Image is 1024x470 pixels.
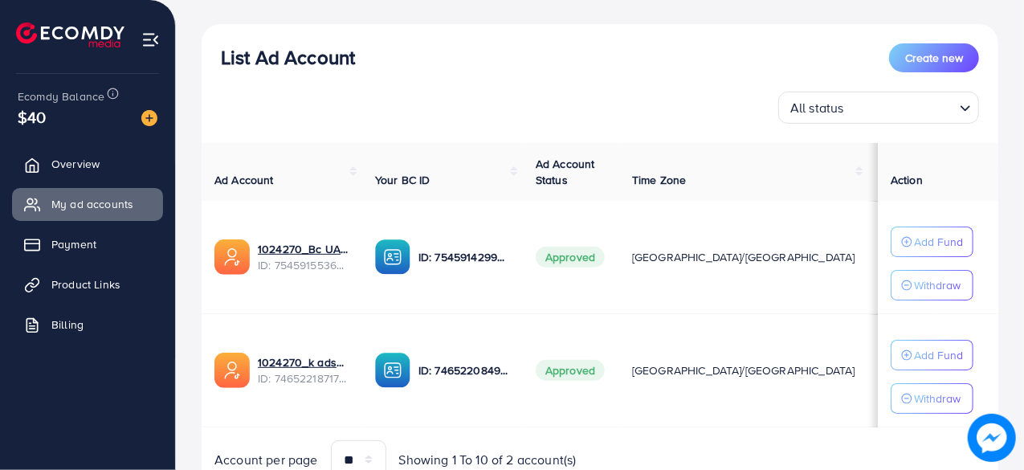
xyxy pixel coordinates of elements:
[12,188,163,220] a: My ad accounts
[418,247,510,267] p: ID: 7545914299548221448
[51,236,96,252] span: Payment
[214,239,250,275] img: ic-ads-acc.e4c84228.svg
[12,268,163,300] a: Product Links
[849,93,953,120] input: Search for option
[891,340,973,370] button: Add Fund
[18,88,104,104] span: Ecomdy Balance
[914,345,963,365] p: Add Fund
[632,362,855,378] span: [GEOGRAPHIC_DATA]/[GEOGRAPHIC_DATA]
[16,22,124,47] img: logo
[258,241,349,274] div: <span class='underline'>1024270_Bc UAE10kkk_1756920945833</span></br>7545915536356278280
[375,353,410,388] img: ic-ba-acc.ded83a64.svg
[891,172,923,188] span: Action
[141,31,160,49] img: menu
[12,309,163,341] a: Billing
[258,257,349,273] span: ID: 7545915536356278280
[375,239,410,275] img: ic-ba-acc.ded83a64.svg
[51,276,120,292] span: Product Links
[891,227,973,257] button: Add Fund
[891,270,973,300] button: Withdraw
[258,354,349,370] a: 1024270_k ads_1738132429680
[221,46,355,69] h3: List Ad Account
[418,361,510,380] p: ID: 7465220849314873360
[258,370,349,386] span: ID: 7465221871748186128
[51,156,100,172] span: Overview
[787,96,847,120] span: All status
[536,360,605,381] span: Approved
[141,110,157,126] img: image
[914,389,961,408] p: Withdraw
[536,156,595,188] span: Ad Account Status
[399,451,577,469] span: Showing 1 To 10 of 2 account(s)
[905,50,963,66] span: Create new
[632,249,855,265] span: [GEOGRAPHIC_DATA]/[GEOGRAPHIC_DATA]
[51,196,133,212] span: My ad accounts
[632,172,686,188] span: Time Zone
[12,148,163,180] a: Overview
[914,276,961,295] p: Withdraw
[18,105,46,129] span: $40
[891,383,973,414] button: Withdraw
[536,247,605,268] span: Approved
[968,414,1016,462] img: image
[914,232,963,251] p: Add Fund
[889,43,979,72] button: Create new
[214,353,250,388] img: ic-ads-acc.e4c84228.svg
[12,228,163,260] a: Payment
[214,451,318,469] span: Account per page
[375,172,430,188] span: Your BC ID
[258,241,349,257] a: 1024270_Bc UAE10kkk_1756920945833
[258,354,349,387] div: <span class='underline'>1024270_k ads_1738132429680</span></br>7465221871748186128
[51,317,84,333] span: Billing
[778,92,979,124] div: Search for option
[214,172,274,188] span: Ad Account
